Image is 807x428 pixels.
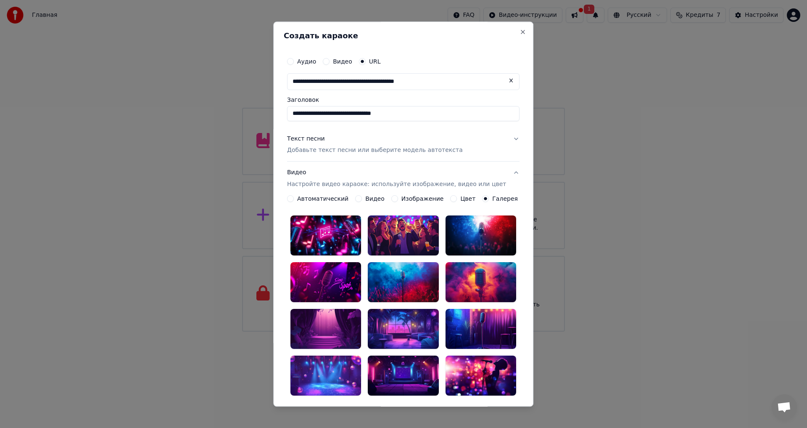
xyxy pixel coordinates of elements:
[290,406,396,412] label: Разрешение
[493,196,518,202] label: Галерея
[297,196,348,202] label: Автоматический
[287,181,506,189] p: Настройте видео караоке: используйте изображение, видео или цвет
[333,58,352,64] label: Видео
[287,135,325,143] div: Текст песни
[297,58,316,64] label: Аудио
[284,32,523,40] h2: Создать караоке
[287,97,520,103] label: Заголовок
[287,169,506,189] div: Видео
[287,128,520,162] button: Текст песниДобавьте текст песни или выберите модель автотекста
[287,146,463,155] p: Добавьте текст песни или выберите модель автотекста
[369,58,381,64] label: URL
[365,196,385,202] label: Видео
[399,406,483,412] label: Подгонка
[401,196,444,202] label: Изображение
[461,196,476,202] label: Цвет
[287,162,520,196] button: ВидеоНастройте видео караоке: используйте изображение, видео или цвет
